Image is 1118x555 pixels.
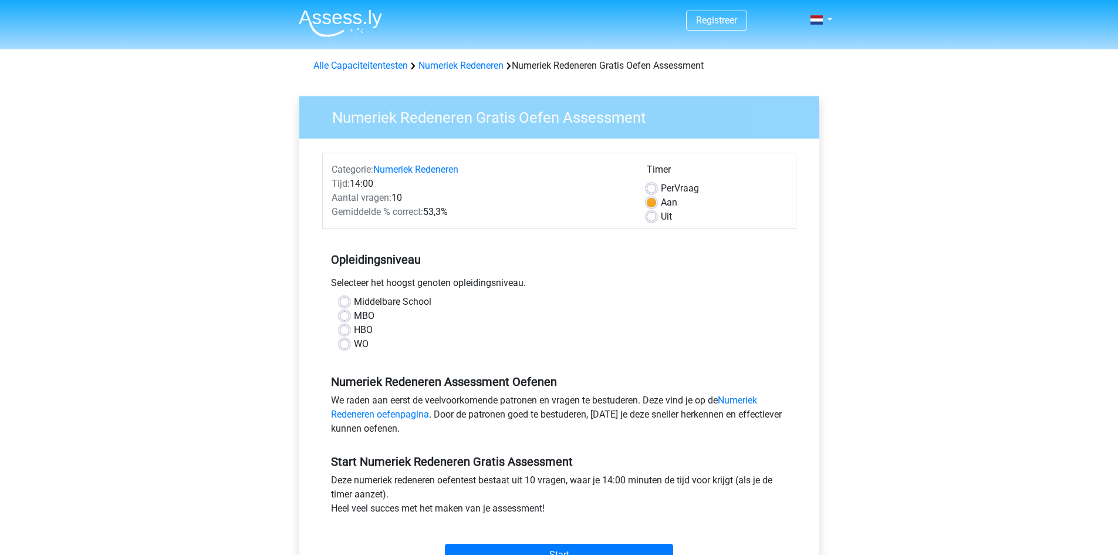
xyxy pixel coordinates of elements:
[322,276,796,295] div: Selecteer het hoogst genoten opleidingsniveau.
[418,60,504,71] a: Numeriek Redeneren
[354,323,373,337] label: HBO
[318,104,810,127] h3: Numeriek Redeneren Gratis Oefen Assessment
[332,192,391,203] span: Aantal vragen:
[661,210,672,224] label: Uit
[332,178,350,189] span: Tijd:
[322,473,796,520] div: Deze numeriek redeneren oefentest bestaat uit 10 vragen, waar je 14:00 minuten de tijd voor krijg...
[661,196,677,210] label: Aan
[661,181,699,196] label: Vraag
[331,248,788,271] h5: Opleidingsniveau
[354,309,374,323] label: MBO
[332,206,423,217] span: Gemiddelde % correct:
[323,191,638,205] div: 10
[354,295,431,309] label: Middelbare School
[313,60,408,71] a: Alle Capaciteitentesten
[373,164,458,175] a: Numeriek Redeneren
[323,177,638,191] div: 14:00
[696,15,737,26] a: Registreer
[309,59,810,73] div: Numeriek Redeneren Gratis Oefen Assessment
[332,164,373,175] span: Categorie:
[331,455,788,469] h5: Start Numeriek Redeneren Gratis Assessment
[661,183,674,194] span: Per
[322,393,796,440] div: We raden aan eerst de veelvoorkomende patronen en vragen te bestuderen. Deze vind je op de . Door...
[299,9,382,37] img: Assessly
[647,163,787,181] div: Timer
[354,337,369,351] label: WO
[323,205,638,219] div: 53,3%
[331,375,788,389] h5: Numeriek Redeneren Assessment Oefenen
[331,395,757,420] a: Numeriek Redeneren oefenpagina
